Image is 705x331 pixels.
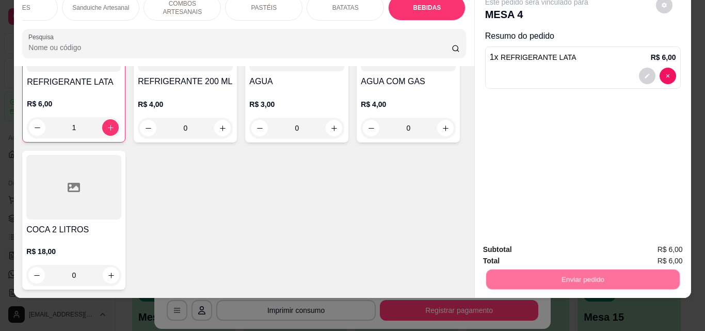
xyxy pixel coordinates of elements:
[326,120,342,136] button: increase-product-quantity
[103,267,119,283] button: increase-product-quantity
[658,255,683,266] span: R$ 6,00
[140,120,156,136] button: decrease-product-quantity
[251,120,268,136] button: decrease-product-quantity
[485,30,681,42] p: Resumo do pedido
[486,269,679,289] button: Enviar pedido
[28,267,45,283] button: decrease-product-quantity
[332,4,359,12] p: BATATAS
[363,120,379,136] button: decrease-product-quantity
[485,7,588,22] p: MESA 4
[660,68,676,84] button: decrease-product-quantity
[27,99,121,109] p: R$ 6,00
[26,246,121,257] p: R$ 18,00
[27,76,121,88] h4: REFRIGERANTE LATA
[138,75,233,88] h4: REFRIGERANTE 200 ML
[361,75,456,88] h4: AGUA COM GAS
[639,68,655,84] button: decrease-product-quantity
[102,119,119,136] button: increase-product-quantity
[361,99,456,109] p: R$ 4,00
[138,99,233,109] p: R$ 4,00
[28,42,452,53] input: Pesquisa
[501,53,576,61] span: REFRIGERANTE LATA
[249,75,344,88] h4: AGUA
[251,4,277,12] p: PASTÉIS
[413,4,441,12] p: BEBIDAS
[72,4,129,12] p: Sanduiche Artesanal
[214,120,231,136] button: increase-product-quantity
[249,99,344,109] p: R$ 3,00
[26,224,121,236] h4: COCA 2 LITROS
[483,257,500,265] strong: Total
[29,119,45,136] button: decrease-product-quantity
[437,120,454,136] button: increase-product-quantity
[28,33,57,41] label: Pesquisa
[490,51,576,64] p: 1 x
[651,52,676,62] p: R$ 6,00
